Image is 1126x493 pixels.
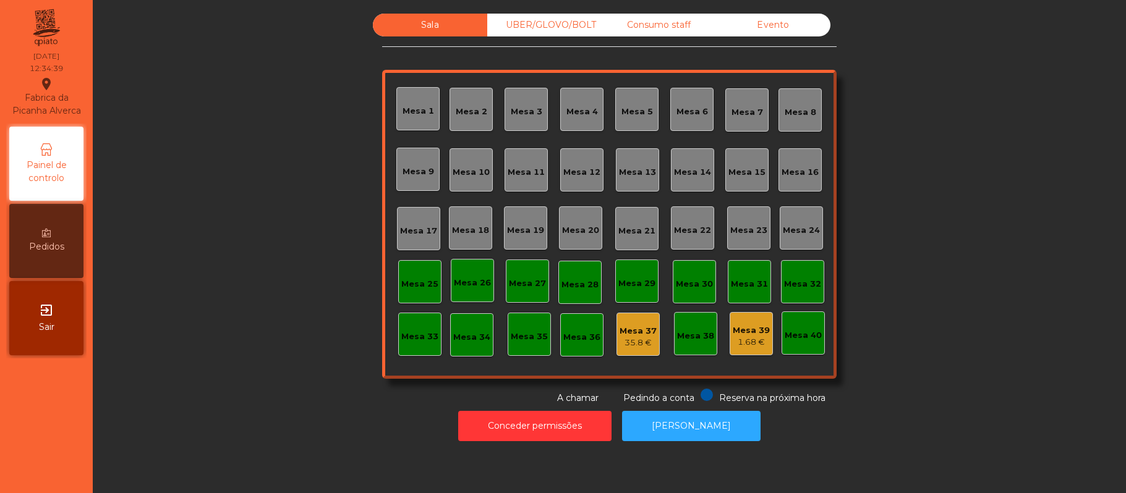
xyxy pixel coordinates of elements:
[618,225,655,237] div: Mesa 21
[400,225,437,237] div: Mesa 17
[620,337,657,349] div: 35.8 €
[507,224,544,237] div: Mesa 19
[458,411,612,441] button: Conceder permissões
[453,166,490,179] div: Mesa 10
[561,279,599,291] div: Mesa 28
[456,106,487,118] div: Mesa 2
[487,14,602,36] div: UBER/GLOVO/BOLT
[566,106,598,118] div: Mesa 4
[733,324,770,337] div: Mesa 39
[562,224,599,237] div: Mesa 20
[619,166,656,179] div: Mesa 13
[39,321,54,334] span: Sair
[728,166,766,179] div: Mesa 15
[783,224,820,237] div: Mesa 24
[623,392,694,403] span: Pedindo a conta
[508,166,545,179] div: Mesa 11
[602,14,716,36] div: Consumo staff
[31,6,61,49] img: qpiato
[730,224,767,237] div: Mesa 23
[454,277,491,289] div: Mesa 26
[716,14,830,36] div: Evento
[12,159,80,185] span: Painel de controlo
[563,166,600,179] div: Mesa 12
[733,336,770,348] div: 1.68 €
[401,278,438,290] div: Mesa 25
[39,303,54,318] i: exit_to_app
[784,278,821,290] div: Mesa 32
[719,392,825,403] span: Reserva na próxima hora
[782,166,819,179] div: Mesa 16
[676,106,708,118] div: Mesa 6
[33,51,59,62] div: [DATE]
[731,106,763,119] div: Mesa 7
[10,77,83,117] div: Fabrica da Picanha Alverca
[731,278,768,290] div: Mesa 31
[452,224,489,237] div: Mesa 18
[676,278,713,290] div: Mesa 30
[674,224,711,237] div: Mesa 22
[618,277,655,290] div: Mesa 29
[509,277,546,290] div: Mesa 27
[29,240,64,253] span: Pedidos
[453,331,490,343] div: Mesa 34
[557,392,599,403] span: A chamar
[401,331,438,343] div: Mesa 33
[785,329,822,342] div: Mesa 40
[403,105,434,117] div: Mesa 1
[511,331,548,343] div: Mesa 35
[674,166,711,179] div: Mesa 14
[563,331,600,343] div: Mesa 36
[373,14,487,36] div: Sala
[30,63,63,74] div: 12:34:39
[620,325,657,337] div: Mesa 37
[785,106,816,119] div: Mesa 8
[39,77,54,91] i: location_on
[622,411,761,441] button: [PERSON_NAME]
[677,330,714,342] div: Mesa 38
[403,166,434,178] div: Mesa 9
[511,106,542,118] div: Mesa 3
[621,106,653,118] div: Mesa 5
